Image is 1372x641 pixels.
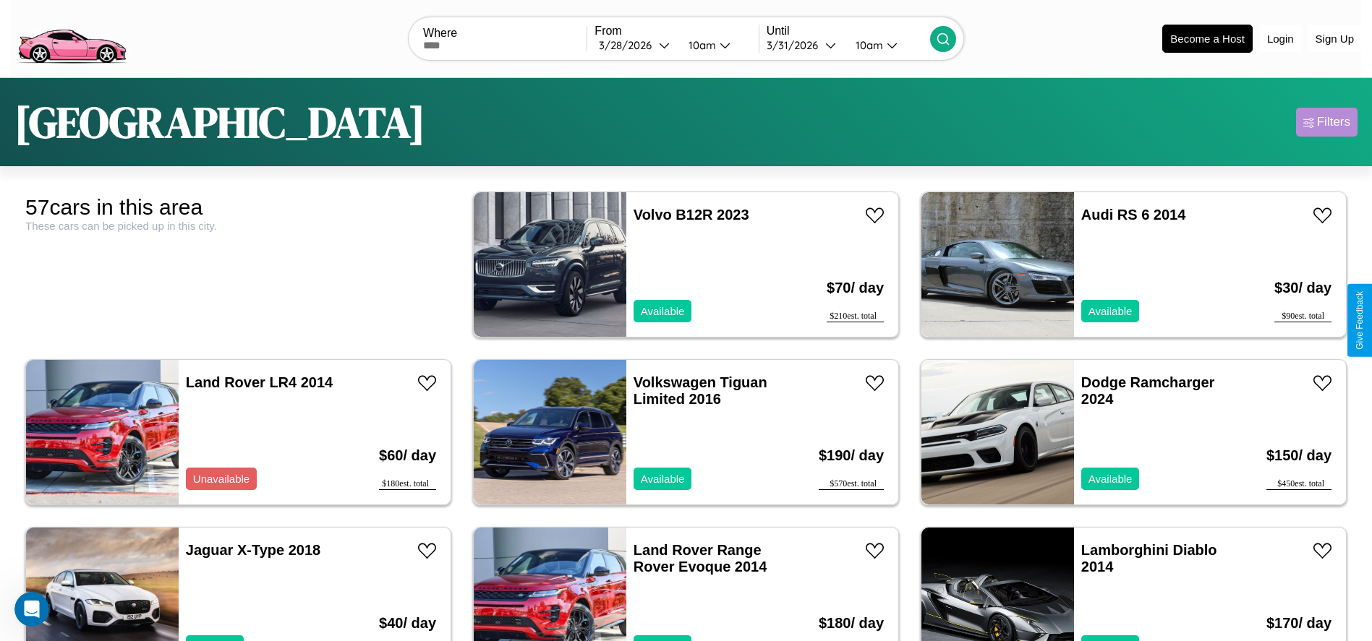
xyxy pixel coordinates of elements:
[599,38,659,52] div: 3 / 28 / 2026
[827,265,884,311] h3: $ 70 / day
[1274,265,1331,311] h3: $ 30 / day
[1088,469,1133,489] p: Available
[1266,433,1331,478] h3: $ 150 / day
[681,38,720,52] div: 10am
[844,38,930,53] button: 10am
[595,38,676,53] button: 3/28/2026
[25,220,451,232] div: These cars can be picked up in this city.
[634,542,767,575] a: Land Rover Range Rover Evoque 2014
[634,374,767,407] a: Volkswagen Tiguan Limited 2016
[25,195,451,220] div: 57 cars in this area
[1317,115,1350,129] div: Filters
[1274,311,1331,322] div: $ 90 est. total
[193,469,250,489] p: Unavailable
[641,301,685,321] p: Available
[379,478,436,490] div: $ 180 est. total
[186,542,320,558] a: Jaguar X-Type 2018
[1308,25,1361,52] button: Sign Up
[1088,301,1133,321] p: Available
[1296,108,1358,137] button: Filters
[11,7,132,67] img: logo
[1266,478,1331,490] div: $ 450 est. total
[423,27,587,40] label: Where
[1260,25,1301,52] button: Login
[1081,374,1215,407] a: Dodge Ramcharger 2024
[379,433,436,478] h3: $ 60 / day
[767,38,825,52] div: 3 / 31 / 2026
[819,433,884,478] h3: $ 190 / day
[1162,25,1253,53] button: Become a Host
[186,374,333,390] a: Land Rover LR4 2014
[1355,291,1365,350] div: Give Feedback
[1081,207,1186,223] a: Audi RS 6 2014
[677,38,759,53] button: 10am
[641,469,685,489] p: Available
[848,38,887,52] div: 10am
[767,25,930,38] label: Until
[634,207,749,223] a: Volvo B12R 2023
[14,93,425,152] h1: [GEOGRAPHIC_DATA]
[827,311,884,322] div: $ 210 est. total
[595,25,758,38] label: From
[819,478,884,490] div: $ 570 est. total
[1081,542,1217,575] a: Lamborghini Diablo 2014
[14,592,49,627] iframe: Intercom live chat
